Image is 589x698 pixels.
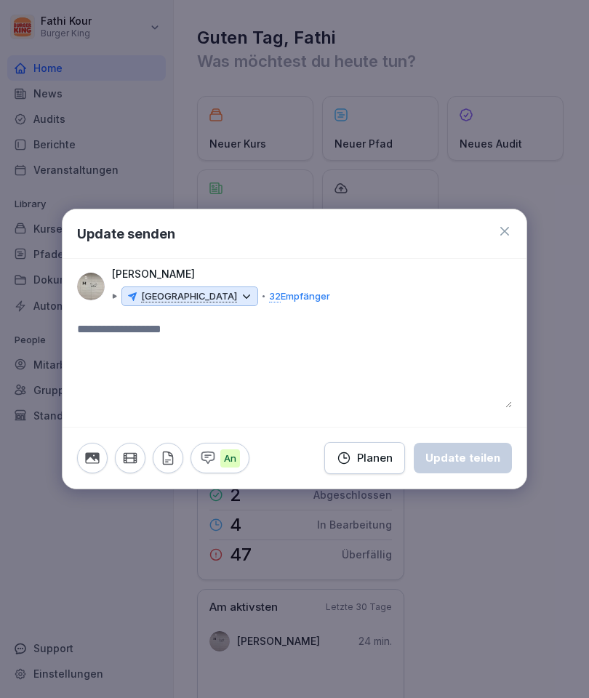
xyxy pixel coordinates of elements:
p: An [220,449,240,468]
p: [PERSON_NAME] [112,266,195,282]
button: Planen [324,442,405,474]
h1: Update senden [77,224,175,244]
img: kmgd3ijskurtbkmrmfhcj6f5.png [77,273,105,300]
div: Planen [337,450,393,466]
button: Update teilen [414,443,512,473]
p: Empfänger [269,289,330,304]
div: Update teilen [425,450,500,466]
button: An [191,443,249,473]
